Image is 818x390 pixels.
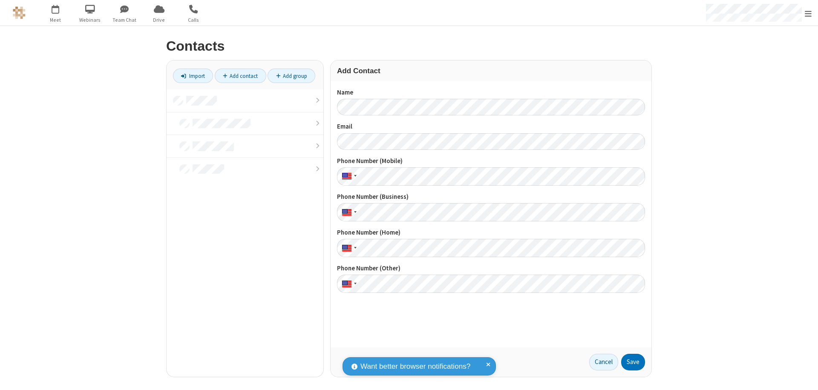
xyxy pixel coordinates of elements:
div: United States: + 1 [337,239,359,257]
a: Cancel [589,354,618,371]
label: Phone Number (Other) [337,264,645,273]
span: Webinars [74,16,106,24]
label: Name [337,88,645,97]
div: United States: + 1 [337,203,359,221]
span: Drive [143,16,175,24]
label: Email [337,122,645,132]
label: Phone Number (Home) [337,228,645,238]
h3: Add Contact [337,67,645,75]
a: Add contact [215,69,266,83]
h2: Contacts [166,39,652,54]
img: QA Selenium DO NOT DELETE OR CHANGE [13,6,26,19]
div: United States: + 1 [337,275,359,293]
div: United States: + 1 [337,167,359,186]
a: Add group [268,69,315,83]
span: Team Chat [109,16,141,24]
span: Calls [178,16,210,24]
button: Save [621,354,645,371]
label: Phone Number (Mobile) [337,156,645,166]
a: Import [173,69,213,83]
span: Meet [40,16,72,24]
span: Want better browser notifications? [360,361,470,372]
label: Phone Number (Business) [337,192,645,202]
